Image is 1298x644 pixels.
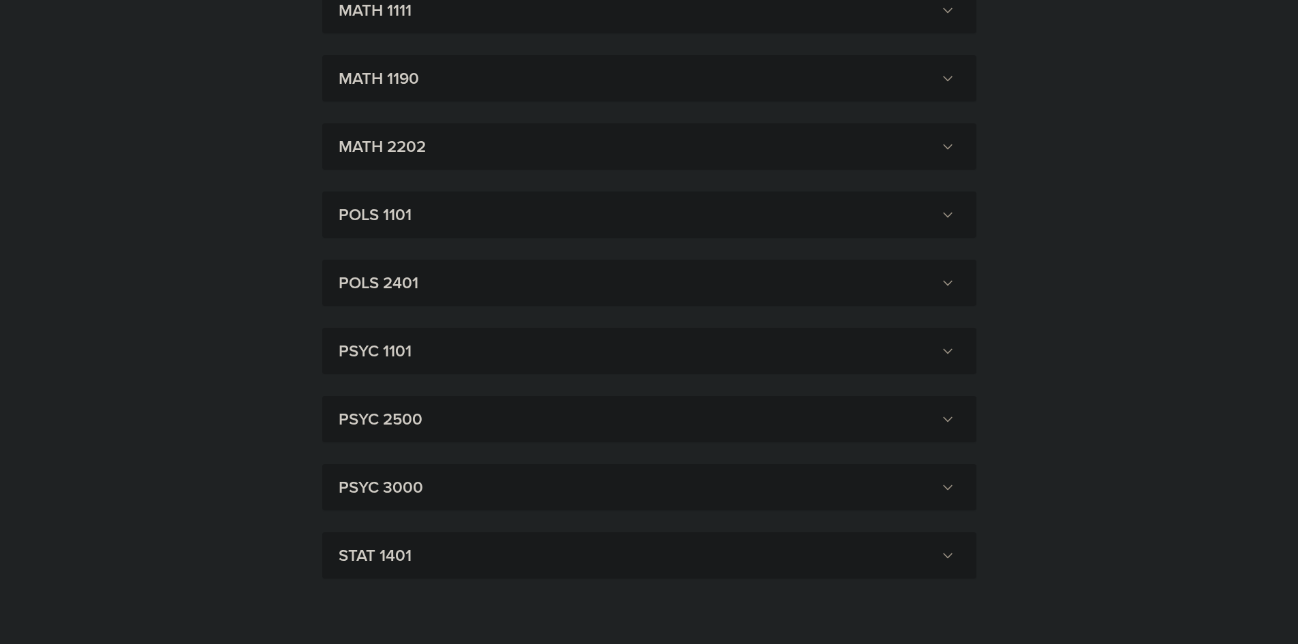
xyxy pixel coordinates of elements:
button: PSYC 2500 [336,404,957,434]
button: PSYC 1101 [336,336,957,366]
h3: PSYC 2500 [339,407,936,431]
button: MATH 1190 [336,63,957,93]
h3: MATH 2202 [339,134,936,159]
h3: POLS 1101 [339,202,936,227]
h3: PSYC 3000 [339,475,936,500]
h3: PSYC 1101 [339,339,936,363]
button: STAT 1401 [336,540,957,570]
button: MATH 2202 [336,132,957,162]
button: POLS 1101 [336,200,957,230]
h3: STAT 1401 [339,543,936,568]
button: POLS 2401 [336,268,957,298]
h3: MATH 1190 [339,66,936,91]
h3: POLS 2401 [339,271,936,295]
button: PSYC 3000 [336,472,957,502]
